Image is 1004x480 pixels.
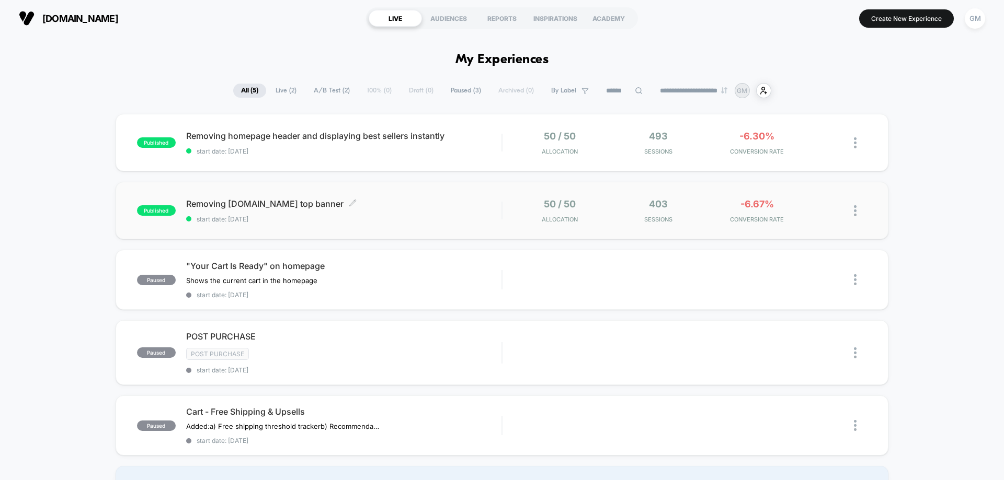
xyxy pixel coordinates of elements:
[455,52,549,67] h1: My Experiences
[582,10,635,27] div: ACADEMY
[721,87,727,93] img: end
[186,291,501,299] span: start date: [DATE]
[740,198,774,209] span: -6.67%
[612,216,705,223] span: Sessions
[612,148,705,155] span: Sessions
[186,276,317,285] span: Shows the current cart in the homepage
[186,215,501,223] span: start date: [DATE]
[859,9,954,28] button: Create New Experience
[137,275,176,285] span: paused
[268,84,304,98] span: Live ( 2 )
[710,148,804,155] span: CONVERSION RATE
[542,216,578,223] span: Allocation
[186,198,501,209] span: Removing [DOMAIN_NAME] top banner
[186,437,501,444] span: start date: [DATE]
[854,205,857,216] img: close
[186,366,501,374] span: start date: [DATE]
[710,216,804,223] span: CONVERSION RATE
[233,84,266,98] span: All ( 5 )
[475,10,529,27] div: REPORTS
[962,8,988,29] button: GM
[137,347,176,358] span: paused
[443,84,489,98] span: Paused ( 3 )
[137,137,176,148] span: published
[649,131,668,142] span: 493
[529,10,582,27] div: INSPIRATIONS
[186,261,501,271] span: "Your Cart Is Ready" on homepage
[137,205,176,216] span: published
[737,87,747,95] p: GM
[186,422,380,430] span: Added:a) Free shipping threshold trackerb) Recommendation upsells
[739,131,774,142] span: -6.30%
[186,331,501,342] span: POST PURCHASE
[306,84,358,98] span: A/B Test ( 2 )
[854,347,857,358] img: close
[649,198,668,209] span: 403
[42,13,118,24] span: [DOMAIN_NAME]
[422,10,475,27] div: AUDIENCES
[19,10,35,26] img: Visually logo
[16,10,121,27] button: [DOMAIN_NAME]
[137,420,176,431] span: paused
[186,348,249,360] span: Post Purchase
[544,131,576,142] span: 50 / 50
[186,406,501,417] span: Cart - Free Shipping & Upsells
[186,131,501,141] span: Removing homepage header and displaying best sellers instantly
[186,147,501,155] span: start date: [DATE]
[965,8,985,29] div: GM
[542,148,578,155] span: Allocation
[551,87,576,95] span: By Label
[369,10,422,27] div: LIVE
[544,198,576,209] span: 50 / 50
[854,420,857,431] img: close
[854,137,857,148] img: close
[854,274,857,285] img: close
